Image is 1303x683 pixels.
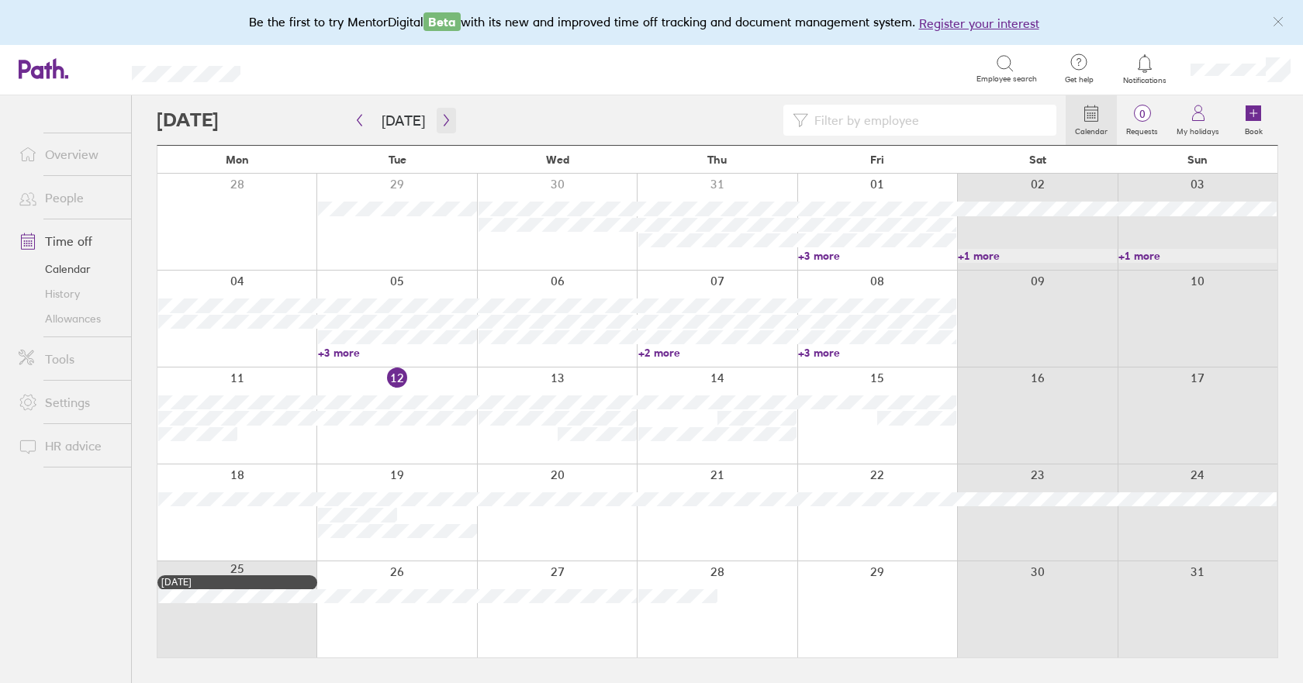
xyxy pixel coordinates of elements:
[1167,95,1229,145] a: My holidays
[369,108,437,133] button: [DATE]
[6,281,131,306] a: History
[798,346,956,360] a: +3 more
[6,182,131,213] a: People
[6,430,131,461] a: HR advice
[423,12,461,31] span: Beta
[249,12,1055,33] div: Be the first to try MentorDigital with its new and improved time off tracking and document manage...
[870,154,884,166] span: Fri
[1120,76,1170,85] span: Notifications
[389,154,406,166] span: Tue
[1117,95,1167,145] a: 0Requests
[161,577,313,588] div: [DATE]
[808,105,1047,135] input: Filter by employee
[6,306,131,331] a: Allowances
[1029,154,1046,166] span: Sat
[1167,122,1229,136] label: My holidays
[226,154,249,166] span: Mon
[6,226,131,257] a: Time off
[6,139,131,170] a: Overview
[1229,95,1278,145] a: Book
[798,249,956,263] a: +3 more
[1117,122,1167,136] label: Requests
[1236,122,1272,136] label: Book
[1054,75,1104,85] span: Get help
[1117,108,1167,120] span: 0
[1120,53,1170,85] a: Notifications
[707,154,727,166] span: Thu
[6,387,131,418] a: Settings
[976,74,1037,84] span: Employee search
[1066,95,1117,145] a: Calendar
[546,154,569,166] span: Wed
[1118,249,1277,263] a: +1 more
[958,249,1116,263] a: +1 more
[282,61,322,75] div: Search
[638,346,797,360] a: +2 more
[1066,122,1117,136] label: Calendar
[919,14,1039,33] button: Register your interest
[1187,154,1208,166] span: Sun
[6,257,131,281] a: Calendar
[6,343,131,374] a: Tools
[318,346,476,360] a: +3 more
